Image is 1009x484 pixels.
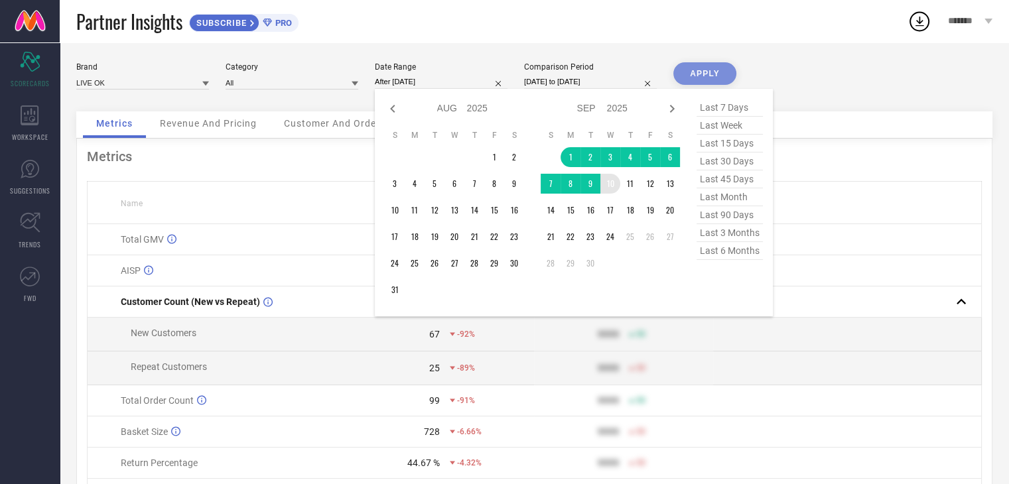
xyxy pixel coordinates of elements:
span: 50 [636,363,645,373]
td: Tue Sep 16 2025 [580,200,600,220]
div: 728 [424,426,440,437]
span: 50 [636,330,645,339]
div: Metrics [87,149,982,164]
td: Sat Aug 23 2025 [504,227,524,247]
th: Friday [484,130,504,141]
td: Thu Sep 18 2025 [620,200,640,220]
th: Saturday [504,130,524,141]
td: Sun Aug 17 2025 [385,227,405,247]
span: last 3 months [697,224,763,242]
th: Tuesday [425,130,444,141]
th: Saturday [660,130,680,141]
div: Next month [664,101,680,117]
td: Sun Aug 10 2025 [385,200,405,220]
td: Sat Aug 16 2025 [504,200,524,220]
div: 25 [429,363,440,373]
th: Monday [405,130,425,141]
span: -6.66% [457,427,482,436]
td: Fri Sep 05 2025 [640,147,660,167]
td: Wed Sep 24 2025 [600,227,620,247]
div: 99 [429,395,440,406]
td: Fri Aug 01 2025 [484,147,504,167]
th: Sunday [385,130,405,141]
span: AISP [121,265,141,276]
span: TRENDS [19,239,41,249]
span: Customer And Orders [284,118,385,129]
td: Wed Sep 03 2025 [600,147,620,167]
td: Sun Aug 31 2025 [385,280,405,300]
span: Name [121,199,143,208]
span: last 90 days [697,206,763,224]
span: Total Order Count [121,395,194,406]
th: Friday [640,130,660,141]
td: Thu Aug 14 2025 [464,200,484,220]
div: 9999 [598,363,619,373]
td: Sat Sep 06 2025 [660,147,680,167]
span: Metrics [96,118,133,129]
td: Tue Sep 09 2025 [580,174,600,194]
span: Total GMV [121,234,164,245]
td: Tue Sep 02 2025 [580,147,600,167]
span: 50 [636,458,645,467]
td: Mon Sep 22 2025 [561,227,580,247]
span: last 6 months [697,242,763,260]
td: Mon Sep 29 2025 [561,253,580,273]
td: Wed Aug 13 2025 [444,200,464,220]
span: SCORECARDS [11,78,50,88]
td: Thu Aug 07 2025 [464,174,484,194]
th: Tuesday [580,130,600,141]
td: Fri Aug 22 2025 [484,227,504,247]
span: -4.32% [457,458,482,467]
td: Mon Aug 11 2025 [405,200,425,220]
td: Fri Aug 08 2025 [484,174,504,194]
div: 9999 [598,426,619,437]
td: Wed Aug 20 2025 [444,227,464,247]
td: Sat Sep 13 2025 [660,174,680,194]
div: 9999 [598,395,619,406]
td: Fri Sep 19 2025 [640,200,660,220]
th: Sunday [541,130,561,141]
div: 67 [429,329,440,339]
td: Thu Sep 11 2025 [620,174,640,194]
th: Wednesday [600,130,620,141]
div: Category [226,62,358,72]
td: Mon Sep 15 2025 [561,200,580,220]
td: Tue Sep 23 2025 [580,227,600,247]
span: -91% [457,396,475,405]
span: last week [697,117,763,135]
th: Monday [561,130,580,141]
td: Mon Aug 04 2025 [405,174,425,194]
span: Revenue And Pricing [160,118,257,129]
td: Tue Aug 19 2025 [425,227,444,247]
td: Fri Sep 12 2025 [640,174,660,194]
td: Sun Sep 28 2025 [541,253,561,273]
td: Sun Sep 21 2025 [541,227,561,247]
td: Tue Aug 12 2025 [425,200,444,220]
td: Tue Aug 26 2025 [425,253,444,273]
span: Return Percentage [121,457,198,468]
span: New Customers [131,328,196,338]
td: Tue Sep 30 2025 [580,253,600,273]
td: Wed Sep 10 2025 [600,174,620,194]
span: -92% [457,330,475,339]
td: Sat Aug 09 2025 [504,174,524,194]
td: Fri Aug 15 2025 [484,200,504,220]
td: Wed Sep 17 2025 [600,200,620,220]
input: Select comparison period [524,75,657,89]
span: last 7 days [697,99,763,117]
td: Mon Aug 18 2025 [405,227,425,247]
div: Date Range [375,62,507,72]
span: last 30 days [697,152,763,170]
span: Partner Insights [76,8,182,35]
td: Mon Sep 08 2025 [561,174,580,194]
td: Tue Aug 05 2025 [425,174,444,194]
td: Wed Aug 27 2025 [444,253,464,273]
span: Customer Count (New vs Repeat) [121,296,260,307]
th: Wednesday [444,130,464,141]
td: Mon Aug 25 2025 [405,253,425,273]
span: SUBSCRIBE [190,18,250,28]
div: Brand [76,62,209,72]
input: Select date range [375,75,507,89]
td: Sat Aug 02 2025 [504,147,524,167]
td: Sat Sep 20 2025 [660,200,680,220]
